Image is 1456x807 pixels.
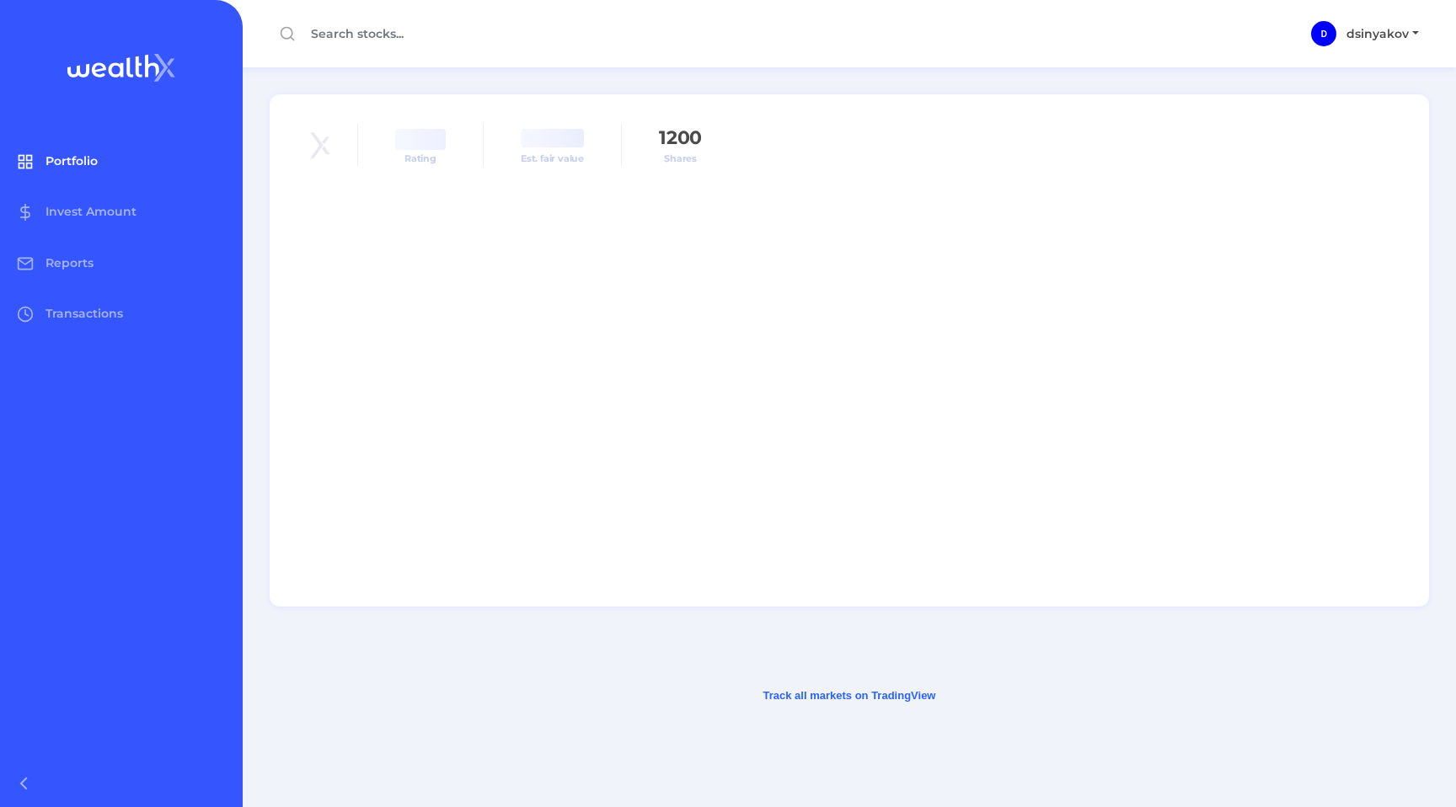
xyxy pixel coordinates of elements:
a: Track all markets on TradingView [763,689,936,702]
span: Portfolio [45,153,98,168]
span: Transactions [45,306,123,321]
span: ‌ [395,129,446,150]
button: dsinyakov [1336,20,1429,48]
p: Shares [659,152,702,166]
img: PLTR logo [297,121,344,168]
span: D [1321,29,1327,39]
div: dsinyakov [1311,21,1336,46]
span: Reports [45,255,94,270]
input: Search stocks... [270,19,735,49]
img: wealthX [67,54,175,82]
span: ‌ [521,129,584,147]
p: Est. fair value [521,152,584,166]
span: dsinyakov [1346,26,1409,41]
span: 1200 [659,126,702,166]
iframe: advanced chart TradingView widget [270,195,1429,682]
p: Rating [395,152,446,166]
span: Invest Amount [45,204,136,219]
